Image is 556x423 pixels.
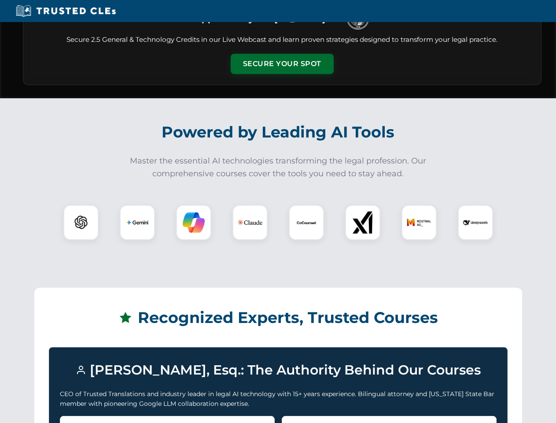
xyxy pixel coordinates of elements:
[401,205,437,240] div: Mistral AI
[60,358,497,382] h3: [PERSON_NAME], Esq.: The Authority Behind Our Courses
[289,205,324,240] div: CoCounsel
[63,205,99,240] div: ChatGPT
[407,210,431,235] img: Mistral AI Logo
[183,211,205,234] img: Copilot Logo
[352,211,374,234] img: xAI Logo
[458,205,493,240] div: DeepSeek
[60,389,497,409] p: CEO of Trusted Translations and industry leader in legal AI technology with 15+ years experience....
[231,54,334,74] button: Secure Your Spot
[176,205,211,240] div: Copilot
[13,4,118,18] img: Trusted CLEs
[120,205,155,240] div: Gemini
[49,302,508,333] h2: Recognized Experts, Trusted Courses
[345,205,380,240] div: xAI
[232,205,268,240] div: Claude
[463,210,488,235] img: DeepSeek Logo
[34,35,530,45] p: Secure 2.5 General & Technology Credits in our Live Webcast and learn proven strategies designed ...
[126,211,148,234] img: Gemini Logo
[238,210,262,235] img: Claude Logo
[295,211,317,234] img: CoCounsel Logo
[124,155,432,180] p: Master the essential AI technologies transforming the legal profession. Our comprehensive courses...
[68,210,94,235] img: ChatGPT Logo
[34,117,522,148] h2: Powered by Leading AI Tools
